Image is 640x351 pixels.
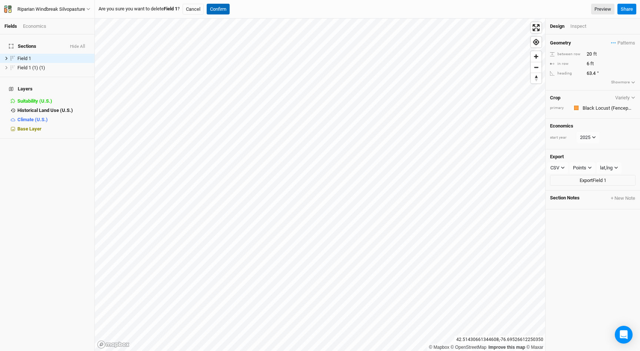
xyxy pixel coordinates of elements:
[531,62,541,73] button: Zoom out
[17,56,31,61] span: Field 1
[17,6,85,13] div: Riparian Windbreak Silvopasture
[570,162,595,173] button: Points
[611,39,635,47] span: Patterns
[99,6,180,12] span: Are you sure you want to delete ?
[550,71,583,76] div: heading
[550,175,636,186] button: ExportField 1
[573,164,586,172] div: Points
[454,336,545,344] div: 42.51430661344608 , -76.69526612250350
[610,195,636,202] button: + New Note
[615,326,633,344] div: Open Intercom Messenger
[17,107,73,113] span: Historical Land Use (U.S.)
[570,23,597,30] div: Inspect
[531,73,541,83] button: Reset bearing to north
[531,51,541,62] button: Zoom in
[597,162,621,173] button: lat,lng
[611,79,636,86] button: Showmore
[615,95,636,100] button: Variety
[17,56,90,62] div: Field 1
[97,340,130,349] a: Mapbox logo
[547,162,568,173] button: CSV
[531,22,541,33] button: Enter fullscreen
[17,117,90,123] div: Climate (U.S.)
[550,40,571,46] h4: Geometry
[70,44,86,49] button: Hide All
[183,4,204,15] button: Cancel
[23,23,46,30] div: Economics
[550,95,560,101] h4: Crop
[526,345,543,350] a: Maxar
[531,37,541,47] button: Find my location
[550,105,569,111] div: primary
[550,23,564,30] div: Design
[17,107,90,113] div: Historical Land Use (U.S.)
[4,5,91,13] button: Riparian Windbreak Silvopasture
[17,117,48,122] span: Climate (U.S.)
[17,65,45,70] span: Field 1 (1) (1)
[17,98,52,104] span: Suitability (U.S.)
[9,43,36,49] span: Sections
[550,154,636,160] h4: Export
[550,195,580,202] span: Section Notes
[17,126,90,132] div: Base Layer
[4,23,17,29] a: Fields
[577,132,599,143] button: 2025
[591,4,614,15] a: Preview
[207,4,230,15] button: Confirm
[17,65,90,71] div: Field 1 (1) (1)
[617,4,636,15] button: Share
[550,135,576,140] div: start year
[580,103,636,112] input: Black Locust (Fenceposts Only)
[550,164,559,172] div: CSV
[95,19,545,351] canvas: Map
[17,98,90,104] div: Suitability (U.S.)
[489,345,525,350] a: Improve this map
[611,39,636,47] button: Patterns
[429,345,449,350] a: Mapbox
[17,126,41,132] span: Base Layer
[451,345,487,350] a: OpenStreetMap
[600,164,613,172] div: lat,lng
[550,123,636,129] h4: Economics
[550,61,583,67] div: in row
[4,82,90,96] h4: Layers
[550,52,583,57] div: between row
[164,6,177,11] b: Field 1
